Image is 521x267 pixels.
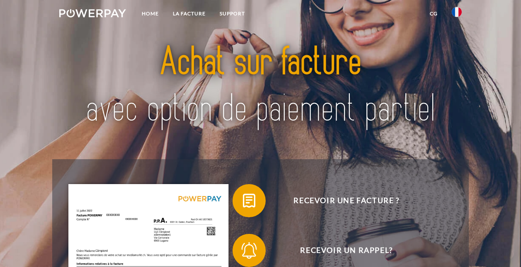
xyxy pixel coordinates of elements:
img: qb_bill.svg [239,190,259,211]
img: fr [452,7,462,17]
span: Recevoir un rappel? [245,234,448,267]
img: title-powerpay_fr.svg [79,27,442,145]
iframe: Bouton de lancement de la fenêtre de messagerie [488,234,514,260]
a: Home [135,6,166,21]
a: LA FACTURE [166,6,213,21]
img: qb_bell.svg [239,240,259,261]
a: Support [213,6,252,21]
span: Recevoir une facture ? [245,184,448,217]
button: Recevoir un rappel? [233,234,448,267]
button: Recevoir une facture ? [233,184,448,217]
a: CG [423,6,445,21]
img: logo-powerpay-white.svg [59,9,126,17]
